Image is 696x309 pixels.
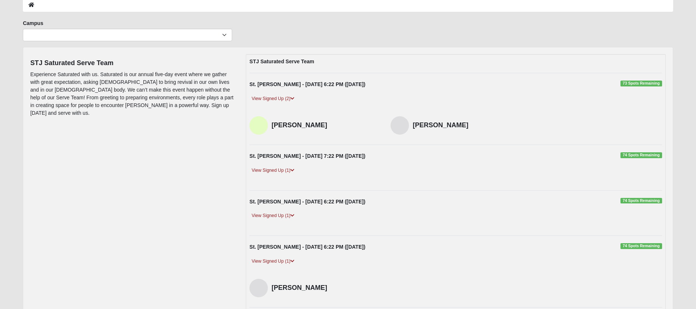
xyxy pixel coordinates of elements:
[249,95,297,103] a: View Signed Up (2)
[249,116,268,135] img: Jamie Shee
[620,243,662,249] span: 74 Spots Remaining
[23,19,43,27] label: Campus
[249,81,365,87] strong: St. [PERSON_NAME] - [DATE] 6:22 PM ([DATE])
[249,212,297,220] a: View Signed Up (1)
[620,198,662,204] span: 74 Spots Remaining
[30,71,235,117] p: Experience Saturated with us. Saturated is our annual five-day event where we gather with great e...
[272,284,380,292] h4: [PERSON_NAME]
[249,199,365,205] strong: St. [PERSON_NAME] - [DATE] 6:22 PM ([DATE])
[249,244,365,250] strong: St. [PERSON_NAME] - [DATE] 6:22 PM ([DATE])
[413,121,521,129] h4: [PERSON_NAME]
[249,58,314,64] strong: STJ Saturated Serve Team
[249,167,297,174] a: View Signed Up (1)
[391,116,409,135] img: Nancy Peterson
[30,59,235,67] h4: STJ Saturated Serve Team
[620,81,662,86] span: 73 Spots Remaining
[249,257,297,265] a: View Signed Up (1)
[249,279,268,297] img: Nancy Peterson
[272,121,380,129] h4: [PERSON_NAME]
[249,153,365,159] strong: St. [PERSON_NAME] - [DATE] 7:22 PM ([DATE])
[620,152,662,158] span: 74 Spots Remaining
